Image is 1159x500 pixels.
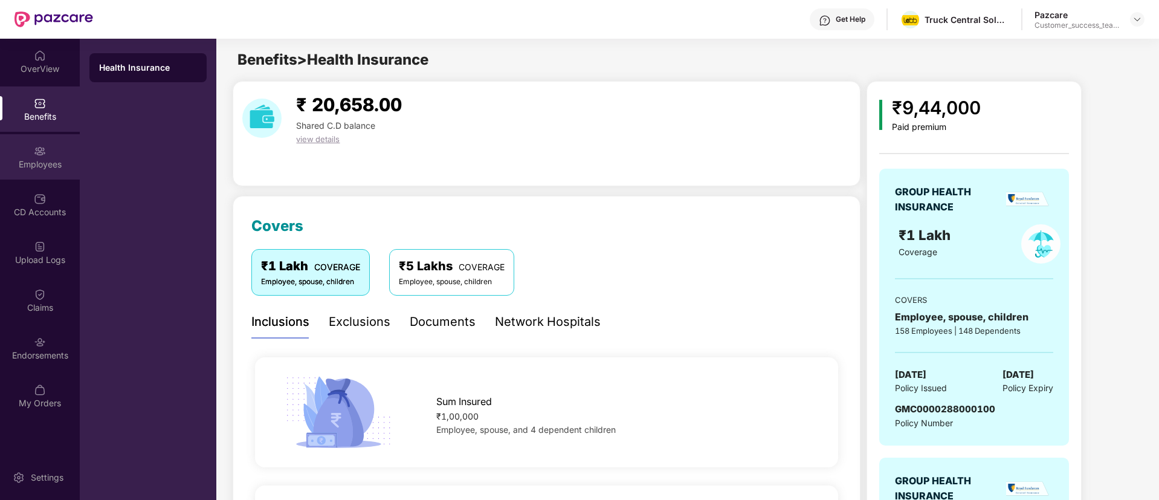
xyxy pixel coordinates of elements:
[34,384,46,396] img: svg+xml;base64,PHN2ZyBpZD0iTXlfT3JkZXJzIiBkYXRhLW5hbWU9Ik15IE9yZGVycyIgeG1sbnM9Imh0dHA6Ly93d3cudz...
[34,193,46,205] img: svg+xml;base64,PHN2ZyBpZD0iQ0RfQWNjb3VudHMiIGRhdGEtbmFtZT0iQ0QgQWNjb3VudHMiIHhtbG5zPSJodHRwOi8vd3...
[895,325,1053,337] div: 158 Employees | 148 Dependents
[925,14,1009,25] div: Truck Central Solutions Private Limited
[13,472,25,484] img: svg+xml;base64,PHN2ZyBpZD0iU2V0dGluZy0yMHgyMCIgeG1sbnM9Imh0dHA6Ly93d3cudzMub3JnLzIwMDAvc3ZnIiB3aW...
[399,257,505,276] div: ₹5 Lakhs
[34,288,46,300] img: svg+xml;base64,PHN2ZyBpZD0iQ2xhaW0iIHhtbG5zPSJodHRwOi8vd3d3LnczLm9yZy8yMDAwL3N2ZyIgd2lkdGg9IjIwIi...
[1006,481,1049,496] img: insurerLogo
[329,313,390,331] div: Exclusions
[99,62,197,74] div: Health Insurance
[251,313,309,331] div: Inclusions
[892,94,981,122] div: ₹9,44,000
[1035,9,1119,21] div: Pazcare
[15,11,93,27] img: New Pazcare Logo
[251,217,303,235] span: Covers
[242,99,282,138] img: download
[895,294,1053,306] div: COVERS
[836,15,865,24] div: Get Help
[895,403,995,415] span: GMC0000288000100
[895,381,947,395] span: Policy Issued
[1006,192,1049,207] img: insurerLogo
[399,276,505,288] div: Employee, spouse, children
[895,368,926,382] span: [DATE]
[436,424,616,435] span: Employee, spouse, and 4 dependent children
[34,145,46,157] img: svg+xml;base64,PHN2ZyBpZD0iRW1wbG95ZWVzIiB4bWxucz0iaHR0cDovL3d3dy53My5vcmcvMjAwMC9zdmciIHdpZHRoPS...
[296,94,402,115] span: ₹ 20,658.00
[281,372,395,452] img: icon
[261,257,360,276] div: ₹1 Lakh
[1132,15,1142,24] img: svg+xml;base64,PHN2ZyBpZD0iRHJvcGRvd24tMzJ4MzIiIHhtbG5zPSJodHRwOi8vd3d3LnczLm9yZy8yMDAwL3N2ZyIgd2...
[436,394,492,409] span: Sum Insured
[296,120,375,131] span: Shared C.D balance
[895,184,1001,215] div: GROUP HEALTH INSURANCE
[1002,381,1053,395] span: Policy Expiry
[261,276,360,288] div: Employee, spouse, children
[410,313,476,331] div: Documents
[27,472,67,484] div: Settings
[892,122,981,132] div: Paid premium
[902,15,919,25] img: lobb-final-logo%20(1).png
[34,241,46,253] img: svg+xml;base64,PHN2ZyBpZD0iVXBsb2FkX0xvZ3MiIGRhdGEtbmFtZT0iVXBsb2FkIExvZ3MiIHhtbG5zPSJodHRwOi8vd3...
[899,227,954,243] span: ₹1 Lakh
[34,50,46,62] img: svg+xml;base64,PHN2ZyBpZD0iSG9tZSIgeG1sbnM9Imh0dHA6Ly93d3cudzMub3JnLzIwMDAvc3ZnIiB3aWR0aD0iMjAiIG...
[1035,21,1119,30] div: Customer_success_team_lead
[296,134,340,144] span: view details
[1021,224,1061,264] img: policyIcon
[34,336,46,348] img: svg+xml;base64,PHN2ZyBpZD0iRW5kb3JzZW1lbnRzIiB4bWxucz0iaHR0cDovL3d3dy53My5vcmcvMjAwMC9zdmciIHdpZH...
[495,313,601,331] div: Network Hospitals
[459,262,505,272] span: COVERAGE
[899,247,937,257] span: Coverage
[895,418,953,428] span: Policy Number
[34,97,46,109] img: svg+xml;base64,PHN2ZyBpZD0iQmVuZWZpdHMiIHhtbG5zPSJodHRwOi8vd3d3LnczLm9yZy8yMDAwL3N2ZyIgd2lkdGg9Ij...
[436,410,812,423] div: ₹1,00,000
[879,100,882,130] img: icon
[819,15,831,27] img: svg+xml;base64,PHN2ZyBpZD0iSGVscC0zMngzMiIgeG1sbnM9Imh0dHA6Ly93d3cudzMub3JnLzIwMDAvc3ZnIiB3aWR0aD...
[895,310,1053,325] div: Employee, spouse, children
[237,51,428,68] span: Benefits > Health Insurance
[1002,368,1034,382] span: [DATE]
[314,262,360,272] span: COVERAGE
